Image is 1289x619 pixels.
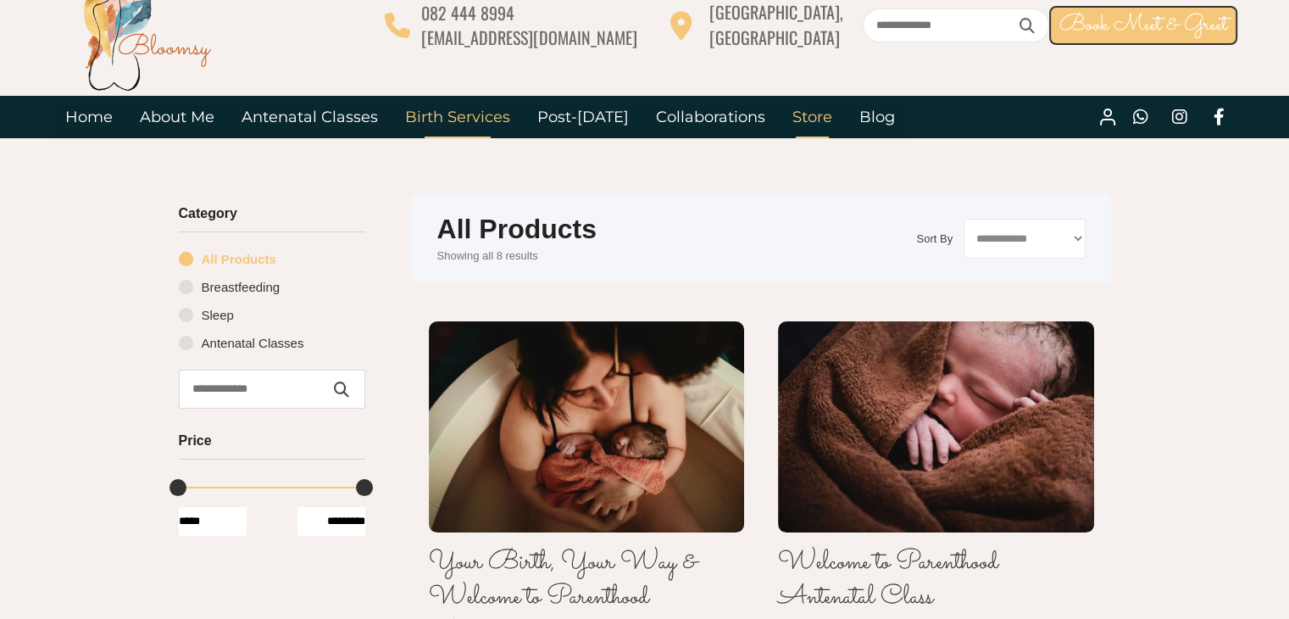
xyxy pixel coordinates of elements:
label: Sort By [916,233,953,244]
img: Welcome to Parenthood Antenatal Class [778,321,1094,533]
span: Showing all 8 results [437,249,538,262]
a: Store [779,96,846,138]
h3: Price [179,421,365,472]
h1: All Products [437,215,597,243]
a: About Me [126,96,228,138]
span: Book Meet & Greet [1059,8,1227,42]
a: Blog [846,96,908,138]
a: Book Meet & Greet [1049,6,1237,45]
a: Home [52,96,126,138]
a: Antenatal Classes [228,96,392,138]
a: Post-[DATE] [524,96,642,138]
h3: Category [179,194,365,245]
a: Sleep [179,301,365,329]
a: All Products [179,245,365,273]
a: Antenatal Classes [179,329,365,357]
a: Welcome to Parenthood Antenatal Class [778,543,998,618]
span: [GEOGRAPHIC_DATA] [709,25,840,50]
a: Collaborations [642,96,779,138]
span: [EMAIL_ADDRESS][DOMAIN_NAME] [421,25,637,50]
a: Breastfeeding [179,273,365,301]
img: Your Birth, Your Way & Welcome to Parenthood Antenatal Classes [429,321,745,533]
a: Birth Services [392,96,524,138]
